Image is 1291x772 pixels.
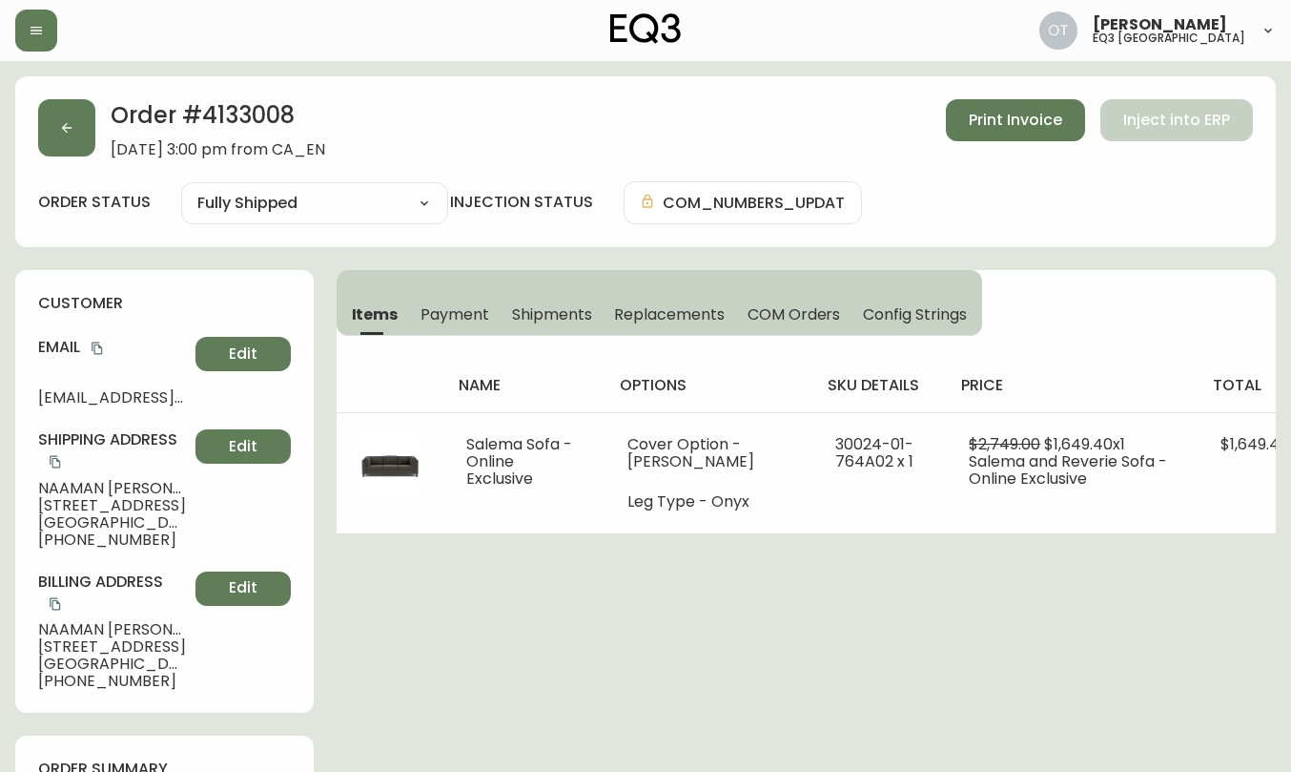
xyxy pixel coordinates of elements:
[38,638,188,656] span: [STREET_ADDRESS]
[229,436,257,457] span: Edit
[1093,32,1245,44] h5: eq3 [GEOGRAPHIC_DATA]
[38,621,188,638] span: NAAMAN [PERSON_NAME]
[1220,433,1289,455] span: $1,649.40
[946,99,1085,141] button: Print Invoice
[961,375,1182,396] h4: price
[46,595,65,614] button: copy
[38,480,188,497] span: NAAMAN [PERSON_NAME]
[450,192,593,213] h4: injection status
[229,577,257,598] span: Edit
[1093,17,1227,32] span: [PERSON_NAME]
[969,110,1062,131] span: Print Invoice
[359,436,420,497] img: 03051ca9-c740-4d5b-b17c-b90575173079Optional[Salema%20Sofa-Greta%20Stone].jpg
[38,572,188,615] h4: Billing Address
[38,192,151,213] label: order status
[466,433,572,490] span: Salema Sofa - Online Exclusive
[610,13,681,44] img: logo
[38,514,188,532] span: [GEOGRAPHIC_DATA] , ON , K1Y 0K4 , CA
[38,532,188,549] span: [PHONE_NUMBER]
[229,344,257,365] span: Edit
[352,304,399,324] span: Items
[627,436,789,470] li: Cover Option - [PERSON_NAME]
[1039,11,1077,50] img: 5d4d18d254ded55077432b49c4cb2919
[38,293,291,314] h4: customer
[38,389,188,407] span: [EMAIL_ADDRESS][DOMAIN_NAME]
[1044,433,1125,455] span: $1,649.40 x 1
[38,337,188,358] h4: Email
[111,141,325,158] span: [DATE] 3:00 pm from CA_EN
[46,452,65,471] button: copy
[88,339,107,358] button: copy
[195,572,291,606] button: Edit
[459,375,589,396] h4: name
[512,304,592,324] span: Shipments
[38,673,188,690] span: [PHONE_NUMBER]
[111,99,325,141] h2: Order # 4133008
[969,433,1040,455] span: $2,749.00
[195,429,291,464] button: Edit
[627,493,789,511] li: Leg Type - Onyx
[420,304,489,324] span: Payment
[863,304,966,324] span: Config Strings
[969,450,1167,490] span: Salema and Reverie Sofa - Online Exclusive
[38,429,188,472] h4: Shipping Address
[614,304,724,324] span: Replacements
[38,497,188,514] span: [STREET_ADDRESS]
[828,375,931,396] h4: sku details
[38,656,188,673] span: [GEOGRAPHIC_DATA] , ON , K1Y 0K4 , CA
[748,304,841,324] span: COM Orders
[835,433,913,472] span: 30024-01-764A02 x 1
[195,337,291,371] button: Edit
[620,375,797,396] h4: options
